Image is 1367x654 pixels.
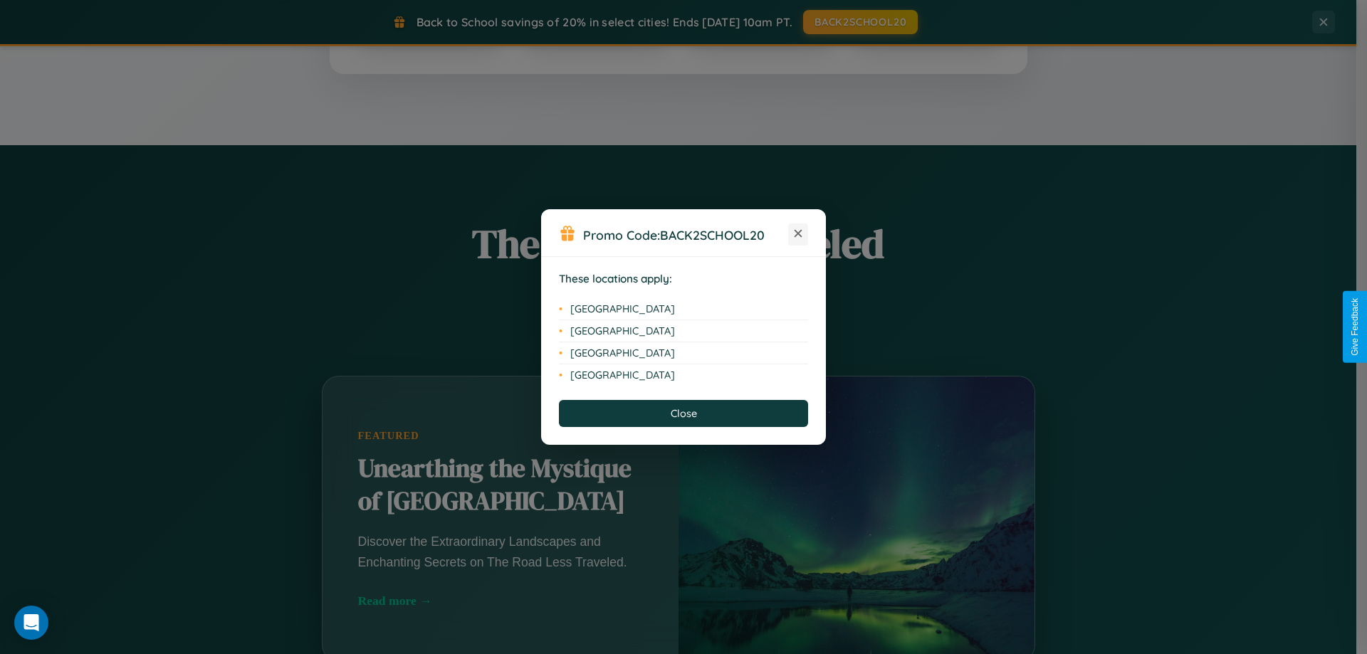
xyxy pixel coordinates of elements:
li: [GEOGRAPHIC_DATA] [559,298,808,320]
b: BACK2SCHOOL20 [660,227,765,243]
strong: These locations apply: [559,272,672,285]
div: Open Intercom Messenger [14,606,48,640]
h3: Promo Code: [583,227,788,243]
li: [GEOGRAPHIC_DATA] [559,320,808,342]
li: [GEOGRAPHIC_DATA] [559,364,808,386]
div: Give Feedback [1350,298,1360,356]
li: [GEOGRAPHIC_DATA] [559,342,808,364]
button: Close [559,400,808,427]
